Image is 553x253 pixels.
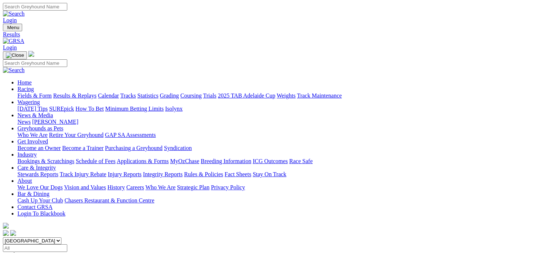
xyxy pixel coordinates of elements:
a: Purchasing a Greyhound [105,145,163,151]
a: Syndication [164,145,192,151]
a: Login To Blackbook [17,210,65,217]
a: Strategic Plan [177,184,209,190]
a: Weights [277,92,296,99]
a: Industry [17,151,37,158]
img: GRSA [3,38,24,44]
a: How To Bet [76,106,104,112]
a: News & Media [17,112,53,118]
input: Search [3,59,67,67]
a: GAP SA Assessments [105,132,156,138]
a: Stewards Reports [17,171,58,177]
img: Search [3,11,25,17]
a: History [107,184,125,190]
div: Care & Integrity [17,171,550,178]
div: Wagering [17,106,550,112]
a: Cash Up Your Club [17,197,63,203]
a: Track Injury Rebate [60,171,106,177]
a: [PERSON_NAME] [32,119,78,125]
div: Industry [17,158,550,165]
img: logo-grsa-white.png [3,223,9,229]
a: Get Involved [17,138,48,145]
div: Get Involved [17,145,550,151]
div: News & Media [17,119,550,125]
a: 2025 TAB Adelaide Cup [218,92,275,99]
a: Schedule of Fees [76,158,115,164]
a: ICG Outcomes [253,158,288,164]
a: Results & Replays [53,92,96,99]
a: Vision and Values [64,184,106,190]
a: Stay On Track [253,171,286,177]
input: Select date [3,244,67,252]
a: Injury Reports [108,171,141,177]
a: Contact GRSA [17,204,52,210]
a: Statistics [137,92,159,99]
a: Applications & Forms [117,158,169,164]
a: About [17,178,32,184]
a: SUREpick [49,106,74,112]
a: Fields & Form [17,92,52,99]
a: [DATE] Tips [17,106,48,112]
div: About [17,184,550,191]
a: Race Safe [289,158,312,164]
a: Chasers Restaurant & Function Centre [64,197,154,203]
img: logo-grsa-white.png [28,51,34,57]
a: Breeding Information [201,158,251,164]
a: Become a Trainer [62,145,104,151]
a: Integrity Reports [143,171,183,177]
img: twitter.svg [10,230,16,236]
a: Track Maintenance [297,92,342,99]
button: Toggle navigation [3,24,22,31]
a: MyOzChase [170,158,199,164]
span: Menu [7,25,19,30]
a: Bookings & Scratchings [17,158,74,164]
a: News [17,119,31,125]
input: Search [3,3,67,11]
a: Retire Your Greyhound [49,132,104,138]
a: Who We Are [145,184,176,190]
a: Login [3,17,17,23]
img: Close [6,52,24,58]
a: Privacy Policy [211,184,245,190]
a: Wagering [17,99,40,105]
a: Fact Sheets [225,171,251,177]
div: Racing [17,92,550,99]
a: Trials [203,92,216,99]
a: Home [17,79,32,86]
a: Grading [160,92,179,99]
div: Bar & Dining [17,197,550,204]
a: Login [3,44,17,51]
a: Calendar [98,92,119,99]
div: Greyhounds as Pets [17,132,550,138]
a: Careers [126,184,144,190]
a: Racing [17,86,34,92]
img: Search [3,67,25,74]
a: Minimum Betting Limits [105,106,164,112]
img: facebook.svg [3,230,9,236]
a: Tracks [120,92,136,99]
a: Results [3,31,550,38]
a: Coursing [180,92,202,99]
a: Who We Are [17,132,48,138]
a: Isolynx [165,106,183,112]
a: We Love Our Dogs [17,184,63,190]
a: Rules & Policies [184,171,223,177]
a: Greyhounds as Pets [17,125,63,131]
a: Bar & Dining [17,191,49,197]
a: Become an Owner [17,145,61,151]
a: Care & Integrity [17,165,56,171]
button: Toggle navigation [3,51,27,59]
